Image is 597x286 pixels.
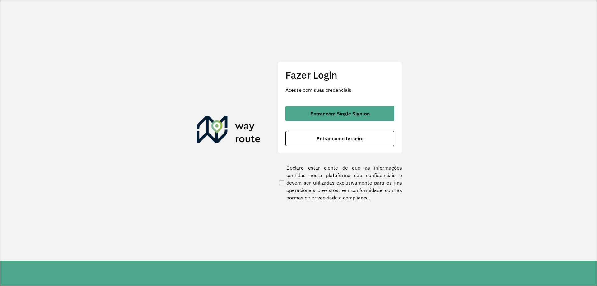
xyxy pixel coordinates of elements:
img: Roteirizador AmbevTech [197,116,261,146]
button: button [285,131,394,146]
button: button [285,106,394,121]
span: Entrar com Single Sign-on [310,111,370,116]
h2: Fazer Login [285,69,394,81]
span: Entrar como terceiro [317,136,363,141]
label: Declaro estar ciente de que as informações contidas nesta plataforma são confidenciais e devem se... [278,164,402,201]
p: Acesse com suas credenciais [285,86,394,94]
